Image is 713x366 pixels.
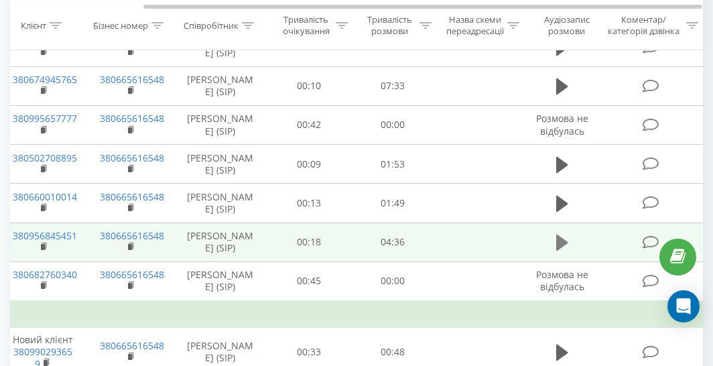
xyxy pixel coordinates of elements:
td: 00:18 [267,223,351,261]
td: [PERSON_NAME] (SIP) [174,184,267,223]
td: 04:36 [351,223,435,261]
td: 00:45 [267,261,351,301]
td: 00:42 [267,105,351,144]
div: Тривалість очікування [279,14,332,37]
div: Аудіозапис розмови [534,14,599,37]
a: 380665616548 [100,190,164,203]
td: [PERSON_NAME] (SIP) [174,223,267,261]
td: 01:49 [351,184,435,223]
a: 380674945765 [13,73,77,86]
div: Бізнес номер [93,19,148,31]
td: 07:33 [351,66,435,105]
div: Коментар/категорія дзвінка [604,14,683,37]
td: [PERSON_NAME] (SIP) [174,261,267,301]
a: 380660010014 [13,190,77,203]
div: Назва схеми переадресації [446,14,504,37]
td: 00:13 [267,184,351,223]
td: 01:53 [351,145,435,184]
a: 380995657777 [13,112,77,125]
div: Open Intercom Messenger [667,290,700,322]
a: 380956845451 [13,229,77,242]
td: [PERSON_NAME] (SIP) [174,145,267,184]
td: 00:09 [267,145,351,184]
div: Співробітник [184,19,239,31]
a: 380665616548 [100,339,164,352]
a: 380665616548 [100,112,164,125]
td: [PERSON_NAME] (SIP) [174,105,267,144]
td: 00:10 [267,66,351,105]
span: Розмова не відбулась [536,268,588,293]
a: 380665616548 [100,268,164,281]
a: 380682760340 [13,268,77,281]
a: 380665616548 [100,229,164,242]
a: 380502708895 [13,151,77,164]
div: Тривалість розмови [363,14,416,37]
a: 380665616548 [100,73,164,86]
a: 380665616548 [100,151,164,164]
td: 00:00 [351,261,435,301]
td: 00:00 [351,105,435,144]
div: Клієнт [21,19,46,31]
td: [PERSON_NAME] (SIP) [174,66,267,105]
span: Розмова не відбулась [536,112,588,137]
